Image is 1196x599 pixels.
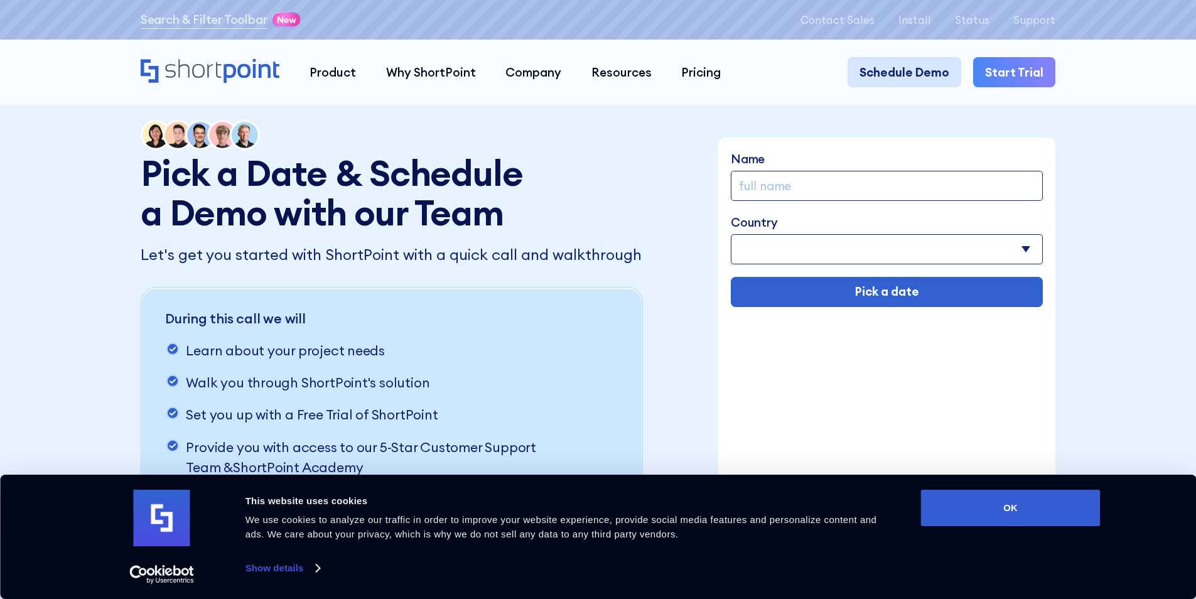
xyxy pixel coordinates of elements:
[731,213,1043,232] label: Country
[591,63,652,82] div: Resources
[667,57,736,87] a: Pricing
[731,150,1043,306] form: Demo Form
[973,57,1055,87] a: Start Trial
[1013,14,1055,26] a: Support
[245,559,320,578] a: Show details
[245,514,877,539] span: We use cookies to analyze our traffic in order to improve your website experience, provide social...
[186,438,570,478] p: Provide you with access to our 5-Star Customer Support Team &
[141,244,647,266] p: Let's get you started with ShortPoint with a quick call and walkthrough
[848,57,961,87] a: Schedule Demo
[186,405,438,425] p: Set you up with a Free Trial of ShortPoint
[107,565,217,584] a: Usercentrics Cookiebot - opens in a new window
[505,63,561,82] div: Company
[141,153,536,232] h1: Pick a Date & Schedule a Demo with our Team
[245,494,893,509] div: This website uses cookies
[186,373,429,393] p: Walk you through ShortPoint's solution
[141,11,267,29] a: Search & Filter Toolbar
[233,458,363,478] a: ShortPoint Academy
[371,57,491,87] a: Why ShortPoint
[141,59,279,85] a: Home
[576,57,667,87] a: Resources
[165,309,571,329] p: During this call we will
[898,14,931,26] a: Install
[800,14,875,26] a: Contact Sales
[681,63,721,82] div: Pricing
[294,57,371,87] a: Product
[310,63,356,82] div: Product
[921,490,1101,526] button: OK
[490,57,576,87] a: Company
[731,171,1043,201] input: full name
[386,63,476,82] div: Why ShortPoint
[186,341,385,361] p: Learn about your project needs
[134,490,190,546] img: logo
[955,14,989,26] a: Status
[731,277,1043,307] input: Pick a date
[731,150,1043,168] label: Name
